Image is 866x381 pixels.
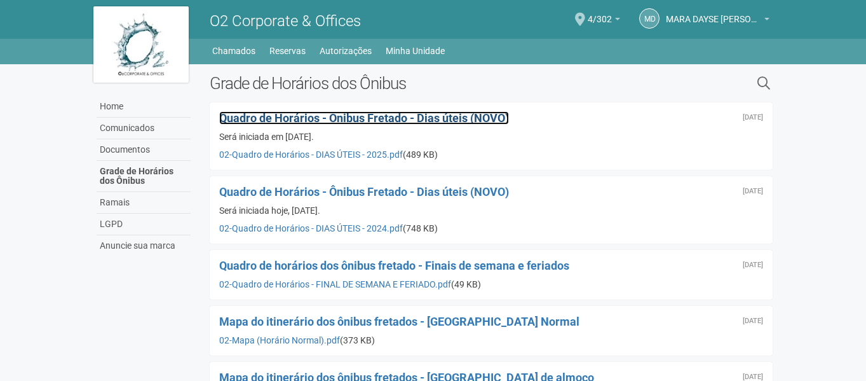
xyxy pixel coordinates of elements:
[588,2,612,24] span: 4/302
[97,192,191,214] a: Ramais
[219,335,764,346] div: (373 KB)
[219,149,403,160] a: 02-Quadro de Horários - DIAS ÚTEIS - 2025.pdf
[386,42,445,60] a: Minha Unidade
[97,118,191,139] a: Comunicados
[219,223,764,234] div: (748 KB)
[219,185,509,198] a: Quadro de Horários - Ônibus Fretado - Dias úteis (NOVO)
[97,139,191,161] a: Documentos
[666,2,761,24] span: MARA DAYSE MACIEL ARAGAO
[212,42,255,60] a: Chamados
[588,16,620,26] a: 4/302
[219,279,764,290] div: (49 KB)
[320,42,372,60] a: Autorizações
[93,6,189,83] img: logo.jpg
[97,161,191,192] a: Grade de Horários dos Ônibus
[219,205,764,216] div: Será iniciada hoje, [DATE].
[743,373,763,381] div: Sexta-feira, 23 de outubro de 2020 às 16:53
[666,16,769,26] a: MARA DAYSE [PERSON_NAME]
[743,188,763,195] div: Segunda-feira, 13 de maio de 2024 às 11:08
[210,12,361,30] span: O2 Corporate & Offices
[219,279,451,289] a: 02-Quadro de Horários - FINAL DE SEMANA E FERIADO.pdf
[219,315,579,328] a: Mapa do itinerário dos ônibus fretados - [GEOGRAPHIC_DATA] Normal
[97,235,191,256] a: Anuncie sua marca
[210,74,627,93] h2: Grade de Horários dos Ônibus
[743,261,763,269] div: Sexta-feira, 23 de outubro de 2020 às 16:55
[743,114,763,121] div: Sexta-feira, 24 de janeiro de 2025 às 19:36
[639,8,660,29] a: MD
[219,131,764,142] div: Será iniciada em [DATE].
[269,42,306,60] a: Reservas
[219,259,569,272] a: Quadro de horários dos ônibus fretado - Finais de semana e feriados
[97,214,191,235] a: LGPD
[219,335,340,345] a: 02-Mapa (Horário Normal).pdf
[743,317,763,325] div: Sexta-feira, 23 de outubro de 2020 às 16:54
[219,223,403,233] a: 02-Quadro de Horários - DIAS ÚTEIS - 2024.pdf
[97,96,191,118] a: Home
[219,149,764,160] div: (489 KB)
[219,111,509,125] a: Quadro de Horários - Ônibus Fretado - Dias úteis (NOVO)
